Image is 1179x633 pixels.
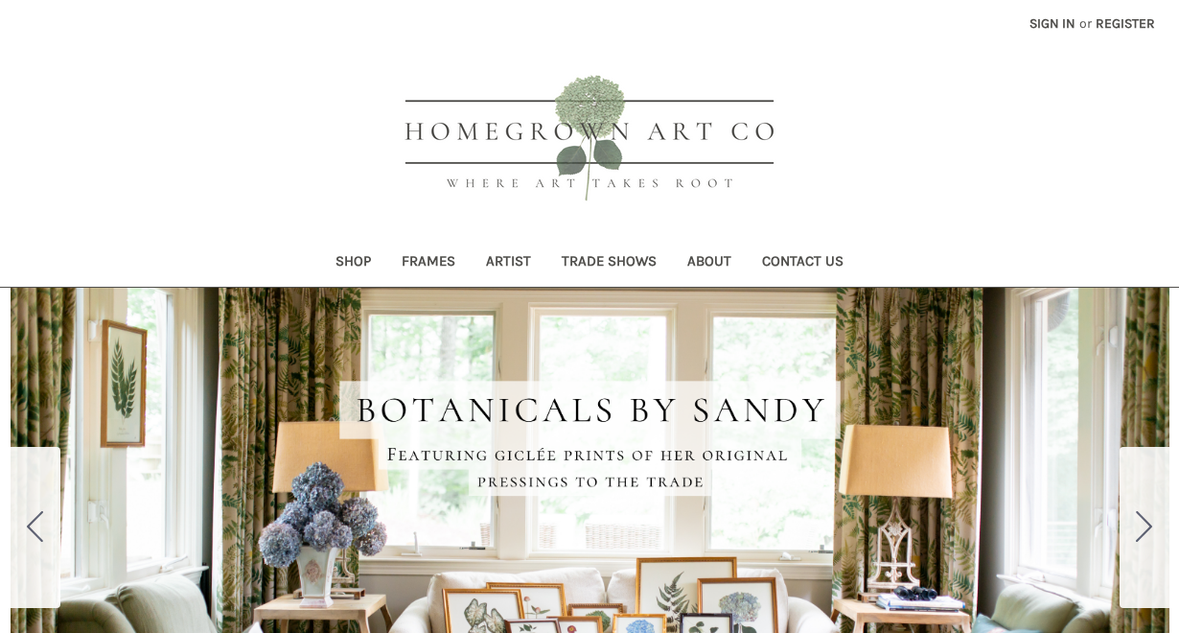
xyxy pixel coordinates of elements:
[320,240,386,287] a: Shop
[747,240,859,287] a: Contact Us
[386,240,471,287] a: Frames
[672,240,747,287] a: About
[11,447,60,608] button: Go to slide 5
[546,240,672,287] a: Trade Shows
[1077,13,1094,34] span: or
[1120,447,1169,608] button: Go to slide 2
[471,240,546,287] a: Artist
[374,54,805,226] img: HOMEGROWN ART CO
